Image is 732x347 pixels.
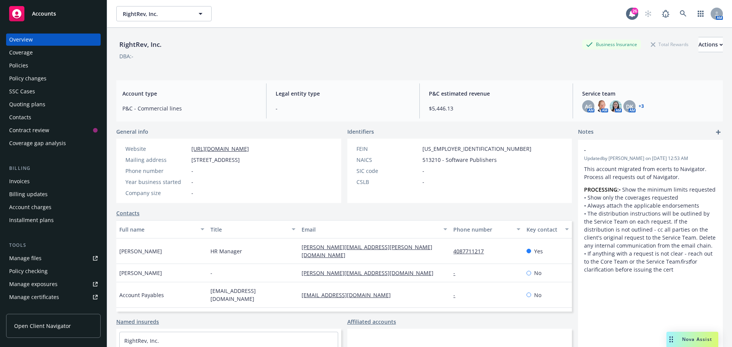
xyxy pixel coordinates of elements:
a: [URL][DOMAIN_NAME] [191,145,249,152]
a: Contacts [6,111,101,123]
div: Drag to move [666,332,676,347]
button: RightRev, Inc. [116,6,212,21]
div: Installment plans [9,214,54,226]
a: Coverage gap analysis [6,137,101,149]
a: RightRev, Inc. [124,337,159,344]
a: Manage exposures [6,278,101,290]
a: [PERSON_NAME][EMAIL_ADDRESS][PERSON_NAME][DOMAIN_NAME] [302,243,432,259]
div: SIC code [356,167,419,175]
span: Service team [582,90,717,98]
button: Phone number [450,220,523,238]
a: Accounts [6,3,101,24]
button: Email [299,220,450,238]
span: Account type [122,90,257,98]
span: Account Payables [119,291,164,299]
button: Actions [698,37,723,52]
em: first [680,258,690,265]
span: - [422,178,424,186]
a: +3 [639,104,644,109]
a: Policy changes [6,72,101,85]
a: Policies [6,59,101,72]
a: Contract review [6,124,101,136]
a: Start snowing [640,6,656,21]
a: Report a Bug [658,6,673,21]
div: NAICS [356,156,419,164]
a: Manage claims [6,304,101,316]
a: Policy checking [6,265,101,277]
a: add [714,128,723,137]
p: • Show the minimum limits requested • Show only the coverages requested • Always attach the appli... [584,185,717,273]
a: SSC Cases [6,85,101,98]
span: - [422,167,424,175]
div: Title [210,225,287,233]
div: Phone number [453,225,512,233]
div: CSLB [356,178,419,186]
span: 513210 - Software Publishers [422,156,497,164]
div: -Updatedby [PERSON_NAME] on [DATE] 12:53 AMThis account migrated from ecerts to Navigator. Proces... [578,140,723,280]
div: Contract review [9,124,49,136]
div: Coverage gap analysis [9,137,66,149]
img: photo [610,100,622,112]
a: Overview [6,34,101,46]
a: [PERSON_NAME][EMAIL_ADDRESS][DOMAIN_NAME] [302,269,440,277]
div: Website [125,145,188,153]
div: Contacts [9,111,31,123]
span: General info [116,128,148,136]
span: $5,446.13 [429,104,563,112]
span: No [534,291,541,299]
div: Invoices [9,175,30,187]
span: RightRev, Inc. [123,10,189,18]
div: Manage exposures [9,278,58,290]
div: Tools [6,241,101,249]
div: Email [302,225,439,233]
div: Billing [6,165,101,172]
span: HR Manager [210,247,242,255]
div: RightRev, Inc. [116,40,165,50]
div: Full name [119,225,196,233]
button: Title [207,220,299,238]
span: - [210,269,212,277]
a: - [453,269,461,277]
span: [STREET_ADDRESS] [191,156,240,164]
a: Manage files [6,252,101,264]
div: Mailing address [125,156,188,164]
a: Invoices [6,175,101,187]
span: [US_EMPLOYER_IDENTIFICATION_NUMBER] [422,145,531,153]
span: - [584,146,697,154]
div: Account charges [9,201,51,213]
span: AG [585,102,592,110]
span: Accounts [32,11,56,17]
div: Total Rewards [647,40,692,49]
div: Policy checking [9,265,48,277]
a: Account charges [6,201,101,213]
span: - [276,104,410,112]
span: Yes [534,247,543,255]
span: Updated by [PERSON_NAME] on [DATE] 12:53 AM [584,155,717,162]
div: Phone number [125,167,188,175]
a: 4087711217 [453,248,490,255]
div: Business Insurance [582,40,641,49]
span: - [191,167,193,175]
button: Nova Assist [666,332,718,347]
span: DK [626,102,633,110]
button: Full name [116,220,207,238]
div: Manage files [9,252,42,264]
div: Overview [9,34,33,46]
strong: PROCESSING: [584,186,619,193]
div: 26 [631,8,638,14]
a: Named insureds [116,318,159,326]
a: Search [676,6,691,21]
div: Year business started [125,178,188,186]
span: Notes [578,128,594,137]
div: Quoting plans [9,98,45,110]
div: SSC Cases [9,85,35,98]
div: Coverage [9,46,33,59]
span: - [191,178,193,186]
a: Installment plans [6,214,101,226]
a: Billing updates [6,188,101,200]
span: - [191,189,193,197]
a: Coverage [6,46,101,59]
span: [PERSON_NAME] [119,247,162,255]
